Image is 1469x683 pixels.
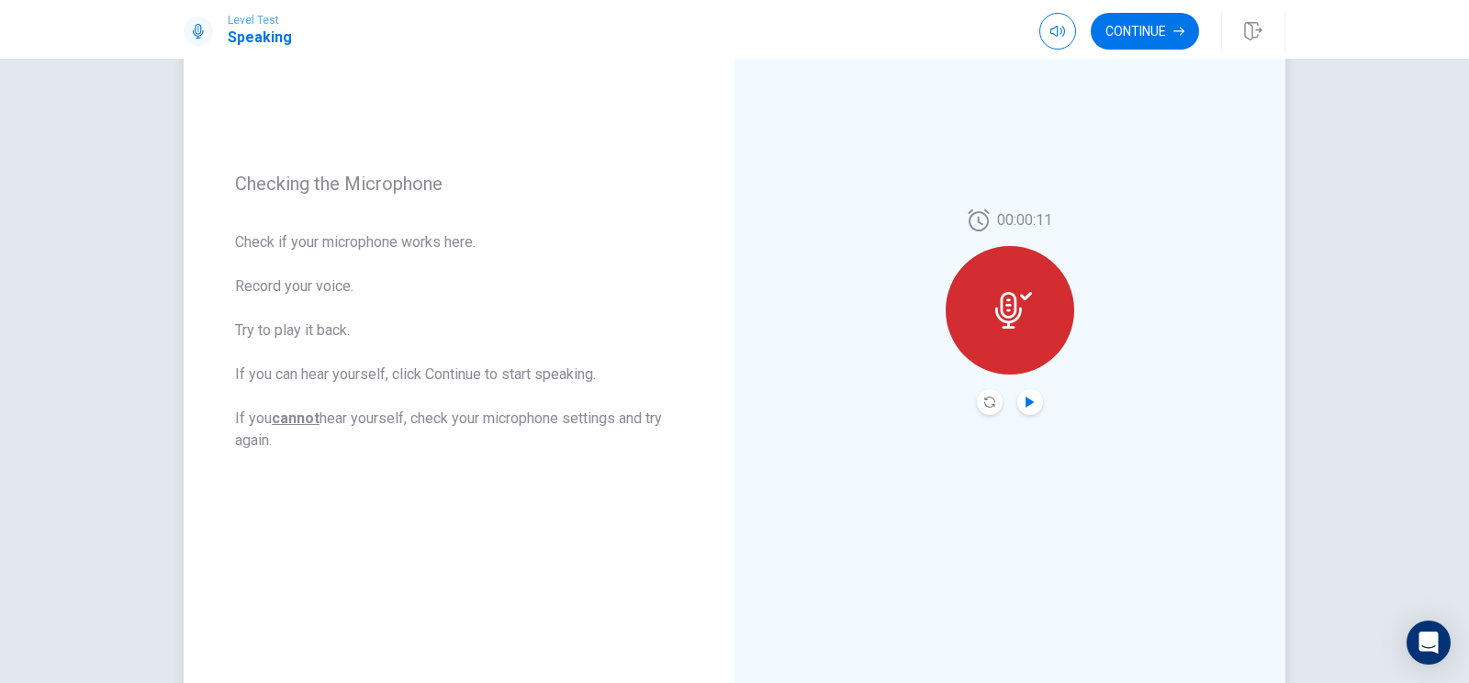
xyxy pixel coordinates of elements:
[272,409,320,427] u: cannot
[1407,621,1451,665] div: Open Intercom Messenger
[235,173,683,195] span: Checking the Microphone
[228,27,292,49] h1: Speaking
[977,389,1003,415] button: Record Again
[1091,13,1199,50] button: Continue
[1017,389,1043,415] button: Play Audio
[997,209,1052,231] span: 00:00:11
[235,231,683,452] span: Check if your microphone works here. Record your voice. Try to play it back. If you can hear your...
[228,14,292,27] span: Level Test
